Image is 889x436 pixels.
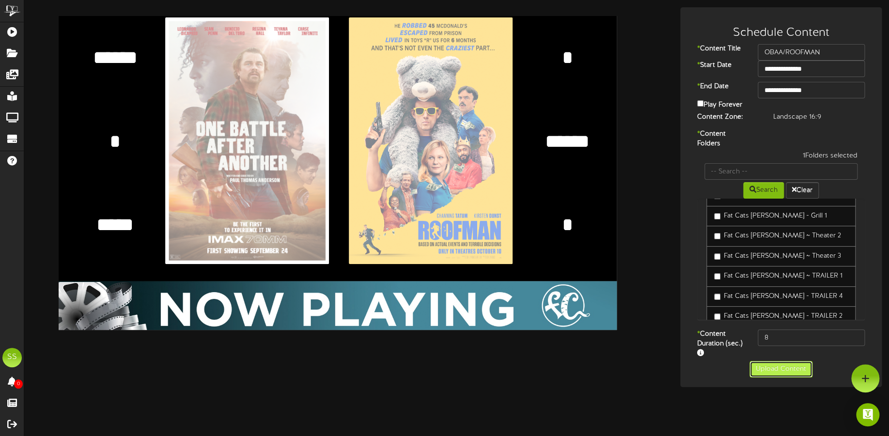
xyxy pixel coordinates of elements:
input: Title of this Content [758,44,865,61]
label: Start Date [690,61,750,70]
input: Fat Cats [PERSON_NAME] ~ Theater 2 [714,233,720,239]
label: Content Title [690,44,750,54]
button: Search [743,182,784,199]
div: SS [2,348,22,367]
label: Fat Cats [PERSON_NAME] - TRAILER 4 [714,292,843,301]
label: Content Folders [690,129,750,149]
input: Play Forever [697,100,703,107]
label: End Date [690,82,750,92]
label: Fat Cats [PERSON_NAME] ~ TRAILER 1 [714,271,842,281]
div: Open Intercom Messenger [856,403,879,426]
label: Content Duration (sec.) [690,329,750,358]
input: Fat Cats [PERSON_NAME] - TRAILER 4 [714,294,720,300]
span: 0 [14,379,23,389]
label: Fat Cats [PERSON_NAME] - Grill 1 [714,211,827,221]
label: Fat Cats [PERSON_NAME] ~ Theater 2 [714,231,841,241]
input: 15 [758,329,865,346]
input: -- Search -- [704,163,858,180]
h3: Schedule Content [690,27,872,39]
input: Fat Cats [PERSON_NAME] ~ Theater 3 [714,253,720,260]
input: Fat Cats [PERSON_NAME] ~ TRAILER 1 [714,273,720,280]
label: Fat Cats [PERSON_NAME] ~ Theater 3 [714,251,841,261]
label: Play Forever [697,98,742,110]
div: Landscape 16:9 [766,112,872,122]
button: Upload Content [749,361,812,377]
input: Fat Cats [PERSON_NAME] - TRAILER 2 [714,313,720,320]
input: Fat Cats [PERSON_NAME] - Grill 1 [714,213,720,219]
button: Clear [786,182,819,199]
label: Content Zone: [690,112,766,122]
label: Fat Cats [PERSON_NAME] - TRAILER 2 [714,311,842,321]
div: 1 Folders selected [697,151,865,163]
